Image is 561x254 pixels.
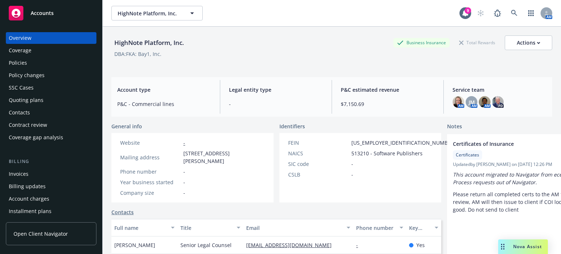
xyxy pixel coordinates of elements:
a: Overview [6,32,96,44]
a: Policies [6,57,96,69]
a: Invoices [6,168,96,180]
div: SSC Cases [9,82,34,94]
a: Installment plans [6,205,96,217]
span: Notes [447,122,462,131]
div: Policy changes [9,69,45,81]
span: Open Client Navigator [14,230,68,238]
span: Certificates of Insurance [453,140,561,148]
a: Start snowing [473,6,488,20]
div: Billing updates [9,181,46,192]
a: - [183,139,185,146]
div: Mailing address [120,153,180,161]
a: Accounts [6,3,96,23]
div: HighNote Platform, Inc. [111,38,187,48]
div: Overview [9,32,31,44]
span: Account type [117,86,211,94]
button: Phone number [353,219,406,236]
span: Identifiers [279,122,305,130]
span: JM [469,98,475,106]
a: Account charges [6,193,96,205]
div: Company size [120,189,180,197]
span: [STREET_ADDRESS][PERSON_NAME] [183,149,265,165]
a: Contacts [6,107,96,118]
a: Coverage gap analysis [6,132,96,143]
span: 513210 - Software Publishers [351,149,423,157]
span: - [229,100,323,108]
div: DBA: FKA: Bay1, Inc. [114,50,161,58]
a: Coverage [6,45,96,56]
div: Website [120,139,180,147]
span: [US_EMPLOYER_IDENTIFICATION_NUMBER] [351,139,456,147]
a: Billing updates [6,181,96,192]
span: Senior Legal Counsel [180,241,232,249]
span: - [183,189,185,197]
span: General info [111,122,142,130]
div: Invoices [9,168,28,180]
div: Account charges [9,193,49,205]
span: Service team [453,86,546,94]
div: Contract review [9,119,47,131]
span: [PERSON_NAME] [114,241,155,249]
a: Search [507,6,522,20]
button: Title [178,219,244,236]
a: Report a Bug [490,6,505,20]
span: - [351,160,353,168]
a: Switch app [524,6,538,20]
button: Nova Assist [498,239,548,254]
img: photo [492,96,504,108]
span: Yes [416,241,425,249]
div: Coverage gap analysis [9,132,63,143]
div: Title [180,224,233,232]
div: Contacts [9,107,30,118]
span: Accounts [31,10,54,16]
span: Certificates [456,152,479,158]
div: Total Rewards [455,38,499,47]
button: Actions [505,35,552,50]
button: HighNote Platform, Inc. [111,6,203,20]
div: Phone number [356,224,395,232]
div: CSLB [288,171,348,178]
a: SSC Cases [6,82,96,94]
span: HighNote Platform, Inc. [118,10,181,17]
span: P&C estimated revenue [341,86,435,94]
span: Legal entity type [229,86,323,94]
div: FEIN [288,139,348,147]
span: - [351,171,353,178]
button: Key contact [406,219,441,236]
img: photo [479,96,491,108]
a: Policy changes [6,69,96,81]
div: Key contact [409,224,430,232]
div: Drag to move [498,239,507,254]
a: Quoting plans [6,94,96,106]
div: SIC code [288,160,348,168]
div: Quoting plans [9,94,43,106]
span: P&C - Commercial lines [117,100,211,108]
img: photo [453,96,464,108]
a: [EMAIL_ADDRESS][DOMAIN_NAME] [246,242,337,249]
div: Actions [517,36,540,50]
span: Nova Assist [513,243,542,250]
span: $7,150.69 [341,100,435,108]
div: 9 [465,7,471,14]
div: Policies [9,57,27,69]
div: Year business started [120,178,180,186]
span: - [183,168,185,175]
div: Coverage [9,45,31,56]
div: Business Insurance [393,38,450,47]
div: Billing [6,158,96,165]
div: Email [246,224,342,232]
div: Phone number [120,168,180,175]
a: - [356,242,364,249]
button: Full name [111,219,178,236]
span: - [183,178,185,186]
button: Email [243,219,353,236]
div: NAICS [288,149,348,157]
a: Contract review [6,119,96,131]
div: Installment plans [9,205,51,217]
div: Full name [114,224,167,232]
a: Contacts [111,208,134,216]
